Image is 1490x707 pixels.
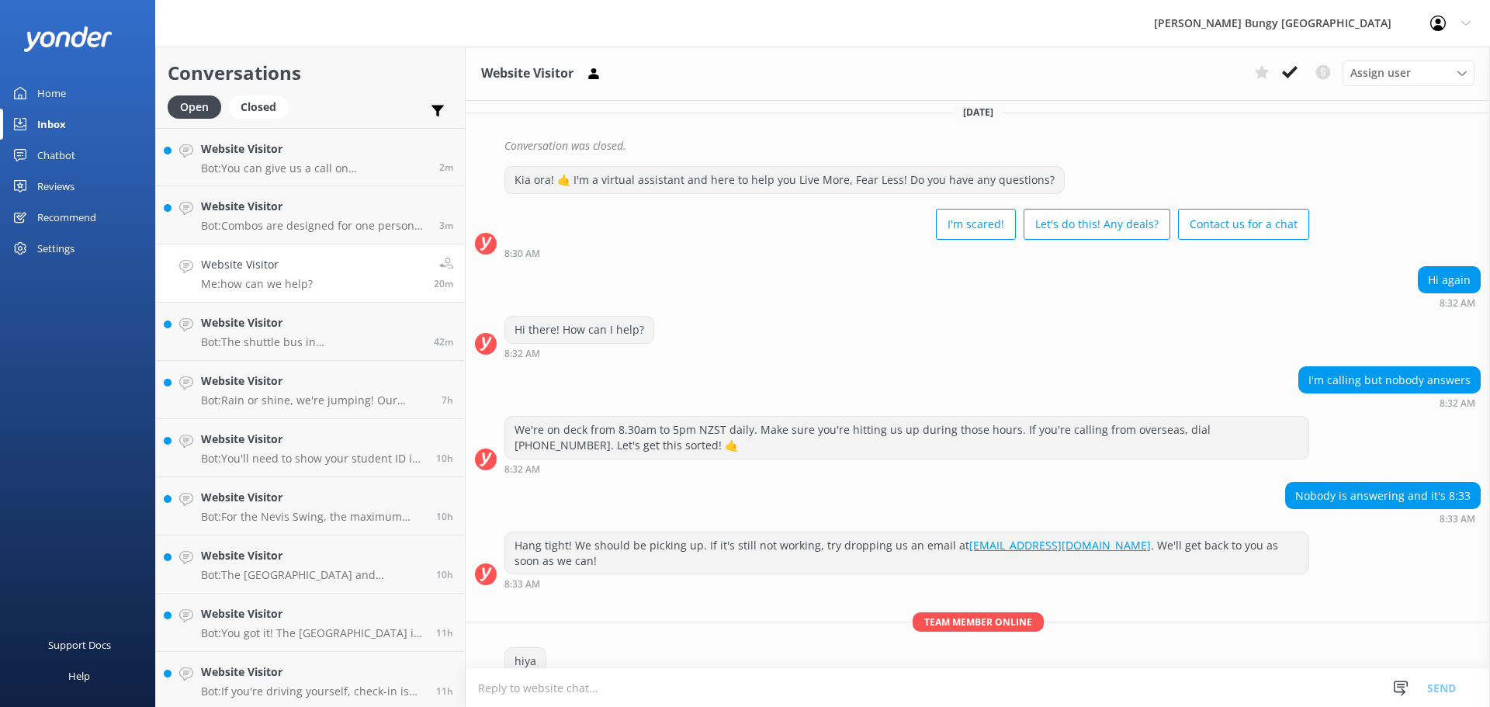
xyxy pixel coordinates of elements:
[505,648,546,674] div: hiya
[439,161,453,174] span: Sep 22 2025 09:03am (UTC +12:00) Pacific/Auckland
[156,477,465,535] a: Website VisitorBot:For the Nevis Swing, the maximum combined weight for a tandem is 220kg. There'...
[936,209,1016,240] button: I'm scared!
[201,431,424,448] h4: Website Visitor
[168,98,229,115] a: Open
[504,465,540,474] strong: 8:32 AM
[37,78,66,109] div: Home
[1178,209,1309,240] button: Contact us for a chat
[156,128,465,186] a: Website VisitorBot:You can give us a call on [PHONE_NUMBER] or [PHONE_NUMBER] to chat with a crew...
[442,393,453,407] span: Sep 22 2025 01:45am (UTC +12:00) Pacific/Auckland
[201,605,424,622] h4: Website Visitor
[505,317,653,343] div: Hi there! How can I help?
[504,348,654,359] div: Sep 22 2025 08:32am (UTC +12:00) Pacific/Auckland
[1285,513,1481,524] div: Sep 22 2025 08:33am (UTC +12:00) Pacific/Auckland
[504,580,540,589] strong: 8:33 AM
[156,186,465,244] a: Website VisitorBot:Combos are designed for one person and can't be shared. You can complete all a...
[504,133,1481,159] div: Conversation was closed.
[1350,64,1411,81] span: Assign user
[439,219,453,232] span: Sep 22 2025 09:02am (UTC +12:00) Pacific/Auckland
[1418,297,1481,308] div: Sep 22 2025 08:32am (UTC +12:00) Pacific/Auckland
[37,202,96,233] div: Recommend
[201,626,424,640] p: Bot: You got it! The [GEOGRAPHIC_DATA] is in [GEOGRAPHIC_DATA], but it's on private property. You...
[1440,299,1475,308] strong: 8:32 AM
[201,219,428,233] p: Bot: Combos are designed for one person and can't be shared. You can complete all activities [DAT...
[504,463,1309,474] div: Sep 22 2025 08:32am (UTC +12:00) Pacific/Auckland
[436,568,453,581] span: Sep 21 2025 10:08pm (UTC +12:00) Pacific/Auckland
[201,314,422,331] h4: Website Visitor
[201,684,424,698] p: Bot: If you're driving yourself, check-in is required 15 minutes before your booking time at the ...
[168,95,221,119] div: Open
[1419,267,1480,293] div: Hi again
[505,167,1064,193] div: Kia ora! 🤙 I'm a virtual assistant and here to help you Live More, Fear Less! Do you have any que...
[436,626,453,639] span: Sep 21 2025 10:00pm (UTC +12:00) Pacific/Auckland
[201,547,424,564] h4: Website Visitor
[201,373,430,390] h4: Website Visitor
[913,612,1044,632] span: Team member online
[201,393,430,407] p: Bot: Rain or shine, we're jumping! Our activities go ahead in most weather conditions, and it jus...
[23,26,113,52] img: yonder-white-logo.png
[1440,515,1475,524] strong: 8:33 AM
[436,684,453,698] span: Sep 21 2025 09:51pm (UTC +12:00) Pacific/Auckland
[969,538,1151,553] a: [EMAIL_ADDRESS][DOMAIN_NAME]
[201,452,424,466] p: Bot: You'll need to show your student ID in person when you check in for your jump. Keep it ready...
[156,303,465,361] a: Website VisitorBot:The shuttle bus in [GEOGRAPHIC_DATA] takes off from our central reservations o...
[156,419,465,477] a: Website VisitorBot:You'll need to show your student ID in person when you check in for your jump....
[436,510,453,523] span: Sep 21 2025 10:22pm (UTC +12:00) Pacific/Auckland
[168,58,453,88] h2: Conversations
[1024,209,1170,240] button: Let's do this! Any deals?
[1343,61,1474,85] div: Assign User
[504,248,1309,258] div: Sep 22 2025 08:30am (UTC +12:00) Pacific/Auckland
[48,629,111,660] div: Support Docs
[201,335,422,349] p: Bot: The shuttle bus in [GEOGRAPHIC_DATA] takes off from our central reservations office at the [...
[436,452,453,465] span: Sep 21 2025 10:37pm (UTC +12:00) Pacific/Auckland
[37,109,66,140] div: Inbox
[68,660,90,691] div: Help
[156,244,465,303] a: Website VisitorMe:how can we help?20m
[229,98,296,115] a: Closed
[1298,397,1481,408] div: Sep 22 2025 08:32am (UTC +12:00) Pacific/Auckland
[201,277,313,291] p: Me: how can we help?
[201,161,428,175] p: Bot: You can give us a call on [PHONE_NUMBER] or [PHONE_NUMBER] to chat with a crew member. Our o...
[201,664,424,681] h4: Website Visitor
[481,64,573,84] h3: Website Visitor
[505,417,1308,458] div: We're on deck from 8.30am to 5pm NZST daily. Make sure you're hitting us up during those hours. I...
[504,349,540,359] strong: 8:32 AM
[1286,483,1480,509] div: Nobody is answering and it's 8:33
[954,106,1003,119] span: [DATE]
[201,489,424,506] h4: Website Visitor
[434,335,453,348] span: Sep 22 2025 08:23am (UTC +12:00) Pacific/Auckland
[434,277,453,290] span: Sep 22 2025 08:45am (UTC +12:00) Pacific/Auckland
[201,256,313,273] h4: Website Visitor
[201,198,428,215] h4: Website Visitor
[475,133,1481,159] div: 2025-09-21T18:57:29.974
[201,510,424,524] p: Bot: For the Nevis Swing, the maximum combined weight for a tandem is 220kg. There's no specific ...
[156,535,465,594] a: Website VisitorBot:The [GEOGRAPHIC_DATA] and [GEOGRAPHIC_DATA] Climb are located at [STREET_ADDRE...
[156,594,465,652] a: Website VisitorBot:You got it! The [GEOGRAPHIC_DATA] is in [GEOGRAPHIC_DATA], but it's on private...
[37,171,74,202] div: Reviews
[229,95,288,119] div: Closed
[37,233,74,264] div: Settings
[504,578,1309,589] div: Sep 22 2025 08:33am (UTC +12:00) Pacific/Auckland
[1299,367,1480,393] div: I'm calling but nobody answers
[504,249,540,258] strong: 8:30 AM
[201,140,428,158] h4: Website Visitor
[1440,399,1475,408] strong: 8:32 AM
[505,532,1308,574] div: Hang tight! We should be picking up. If it's still not working, try dropping us an email at . We'...
[37,140,75,171] div: Chatbot
[201,568,424,582] p: Bot: The [GEOGRAPHIC_DATA] and [GEOGRAPHIC_DATA] Climb are located at [STREET_ADDRESS][PERSON_NAM...
[156,361,465,419] a: Website VisitorBot:Rain or shine, we're jumping! Our activities go ahead in most weather conditio...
